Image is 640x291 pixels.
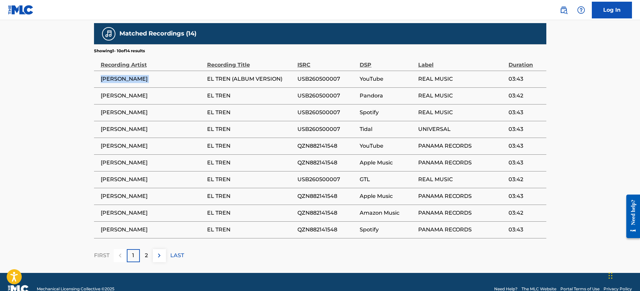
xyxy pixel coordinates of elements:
[418,142,505,150] span: PANAMA RECORDS
[207,108,294,117] span: EL TREN
[207,142,294,150] span: EL TREN
[418,209,505,217] span: PANAMA RECORDS
[360,226,415,234] span: Spotify
[297,142,357,150] span: QZN882141548
[207,75,294,83] span: EL TREN (ALBUM VERSION)
[101,75,204,83] span: [PERSON_NAME]
[170,251,184,260] p: LAST
[509,192,543,200] span: 03:43
[577,6,585,14] img: help
[509,142,543,150] span: 03:43
[360,209,415,217] span: Amazon Music
[101,159,204,167] span: [PERSON_NAME]
[509,159,543,167] span: 03:43
[418,192,505,200] span: PANAMA RECORDS
[418,159,505,167] span: PANAMA RECORDS
[8,5,34,15] img: MLC Logo
[509,125,543,133] span: 03:43
[509,92,543,100] span: 03:42
[360,142,415,150] span: YouTube
[360,175,415,184] span: GTL
[418,125,505,133] span: UNIVERSAL
[360,75,415,83] span: YouTube
[207,175,294,184] span: EL TREN
[207,92,294,100] span: EL TREN
[509,226,543,234] span: 03:43
[360,92,415,100] span: Pandora
[297,159,357,167] span: QZN882141548
[297,209,357,217] span: QZN882141548
[418,108,505,117] span: REAL MUSIC
[560,6,568,14] img: search
[418,92,505,100] span: REAL MUSIC
[509,75,543,83] span: 03:43
[557,3,570,17] a: Public Search
[105,30,113,38] img: Matched Recordings
[297,92,357,100] span: USB260500007
[592,2,632,18] a: Log In
[509,108,543,117] span: 03:43
[509,175,543,184] span: 03:42
[360,192,415,200] span: Apple Music
[418,54,505,69] div: Label
[101,226,204,234] span: [PERSON_NAME]
[297,54,357,69] div: ISRC
[101,142,204,150] span: [PERSON_NAME]
[119,30,196,38] h5: Matched Recordings (14)
[621,190,640,243] iframe: Resource Center
[574,3,588,17] div: Help
[207,159,294,167] span: EL TREN
[101,92,204,100] span: [PERSON_NAME]
[418,226,505,234] span: PANAMA RECORDS
[94,48,145,54] p: Showing 1 - 10 of 14 results
[207,54,294,69] div: Recording Title
[607,259,640,291] iframe: Chat Widget
[297,108,357,117] span: USB260500007
[609,266,613,286] div: Drag
[101,175,204,184] span: [PERSON_NAME]
[101,108,204,117] span: [PERSON_NAME]
[207,192,294,200] span: EL TREN
[207,226,294,234] span: EL TREN
[101,54,204,69] div: Recording Artist
[101,125,204,133] span: [PERSON_NAME]
[360,108,415,117] span: Spotify
[101,192,204,200] span: [PERSON_NAME]
[155,251,163,260] img: right
[360,54,415,69] div: DSP
[207,125,294,133] span: EL TREN
[360,159,415,167] span: Apple Music
[418,75,505,83] span: REAL MUSIC
[418,175,505,184] span: REAL MUSIC
[145,251,148,260] p: 2
[297,192,357,200] span: QZN882141548
[297,175,357,184] span: USB260500007
[360,125,415,133] span: Tidal
[207,209,294,217] span: EL TREN
[101,209,204,217] span: [PERSON_NAME]
[509,209,543,217] span: 03:42
[509,54,543,69] div: Duration
[94,251,109,260] p: FIRST
[132,251,134,260] p: 1
[297,75,357,83] span: USB260500007
[297,226,357,234] span: QZN882141548
[297,125,357,133] span: USB260500007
